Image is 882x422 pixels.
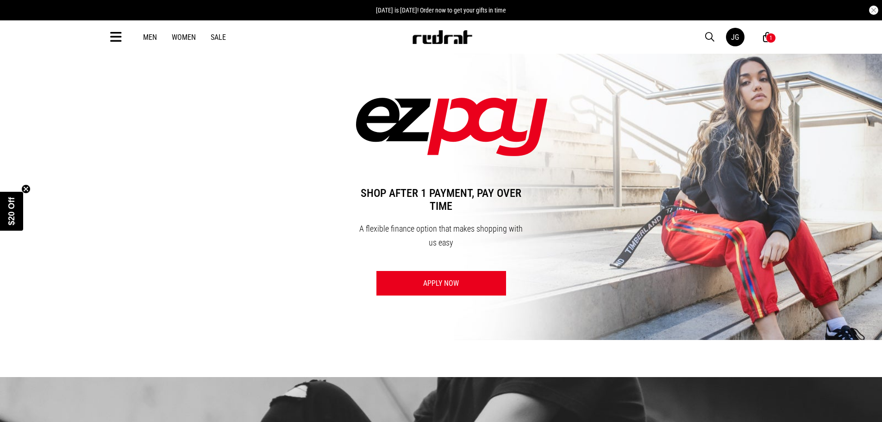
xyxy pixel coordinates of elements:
[172,33,196,42] a: Women
[211,33,226,42] a: Sale
[376,6,506,14] span: [DATE] is [DATE]! Order now to get your gifts in time
[412,30,473,44] img: Redrat logo
[143,33,157,42] a: Men
[359,224,523,247] span: A flexible finance option that makes shopping with us easy
[356,177,526,222] span: Shop after 1 payment, pay over time
[21,184,31,194] button: Close teaser
[7,197,16,225] span: $20 Off
[356,98,548,156] img: ezpay-log-new-black.png
[769,35,772,41] div: 1
[763,32,772,42] a: 1
[376,271,506,296] a: Apply Now
[731,33,739,42] div: JG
